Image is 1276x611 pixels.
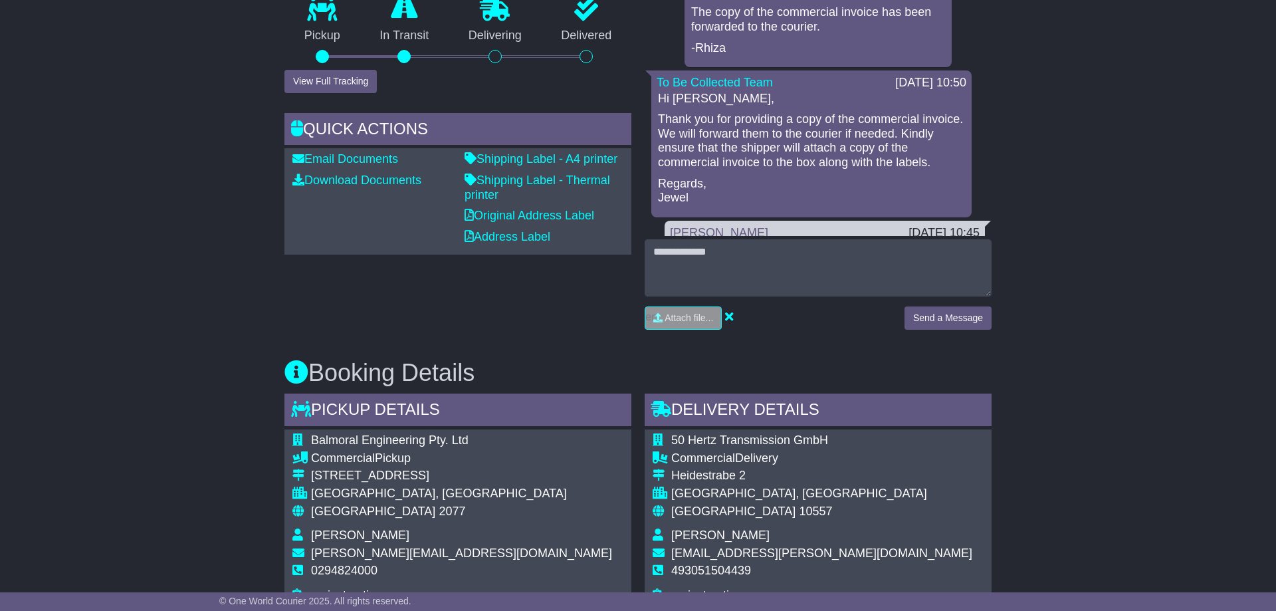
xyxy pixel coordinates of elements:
[671,451,735,465] span: Commercial
[284,113,631,149] div: Quick Actions
[465,209,594,222] a: Original Address Label
[284,70,377,93] button: View Full Tracking
[311,588,388,602] span: no instructions
[671,433,828,447] span: 50 Hertz Transmission GmbH
[311,547,612,560] span: [PERSON_NAME][EMAIL_ADDRESS][DOMAIN_NAME]
[908,226,980,241] div: [DATE] 10:45
[219,596,411,606] span: © One World Courier 2025. All rights reserved.
[311,451,612,466] div: Pickup
[292,152,398,166] a: Email Documents
[671,505,796,518] span: [GEOGRAPHIC_DATA]
[311,505,435,518] span: [GEOGRAPHIC_DATA]
[691,41,945,56] p: -Rhiza
[311,487,612,501] div: [GEOGRAPHIC_DATA], [GEOGRAPHIC_DATA]
[439,505,465,518] span: 2077
[645,394,992,429] div: Delivery Details
[671,487,972,501] div: [GEOGRAPHIC_DATA], [GEOGRAPHIC_DATA]
[895,76,966,90] div: [DATE] 10:50
[284,29,360,43] p: Pickup
[311,564,377,577] span: 0294824000
[465,230,550,243] a: Address Label
[284,394,631,429] div: Pickup Details
[360,29,449,43] p: In Transit
[284,360,992,386] h3: Booking Details
[311,433,469,447] span: Balmoral Engineering Pty. Ltd
[691,5,945,34] p: The copy of the commercial invoice has been forwarded to the courier.
[671,469,972,483] div: Heidestrabe 2
[671,547,972,560] span: [EMAIL_ADDRESS][PERSON_NAME][DOMAIN_NAME]
[449,29,542,43] p: Delivering
[658,92,965,106] p: Hi [PERSON_NAME],
[542,29,632,43] p: Delivered
[904,306,992,330] button: Send a Message
[658,112,965,170] p: Thank you for providing a copy of the commercial invoice. We will forward them to the courier if ...
[658,177,965,205] p: Regards, Jewel
[670,226,768,239] a: [PERSON_NAME]
[671,588,748,602] span: no instructions
[671,529,770,542] span: [PERSON_NAME]
[657,76,773,89] a: To Be Collected Team
[311,529,409,542] span: [PERSON_NAME]
[465,152,617,166] a: Shipping Label - A4 printer
[311,451,375,465] span: Commercial
[799,505,832,518] span: 10557
[671,451,972,466] div: Delivery
[292,174,421,187] a: Download Documents
[671,564,751,577] span: 493051504439
[465,174,610,201] a: Shipping Label - Thermal printer
[311,469,612,483] div: [STREET_ADDRESS]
